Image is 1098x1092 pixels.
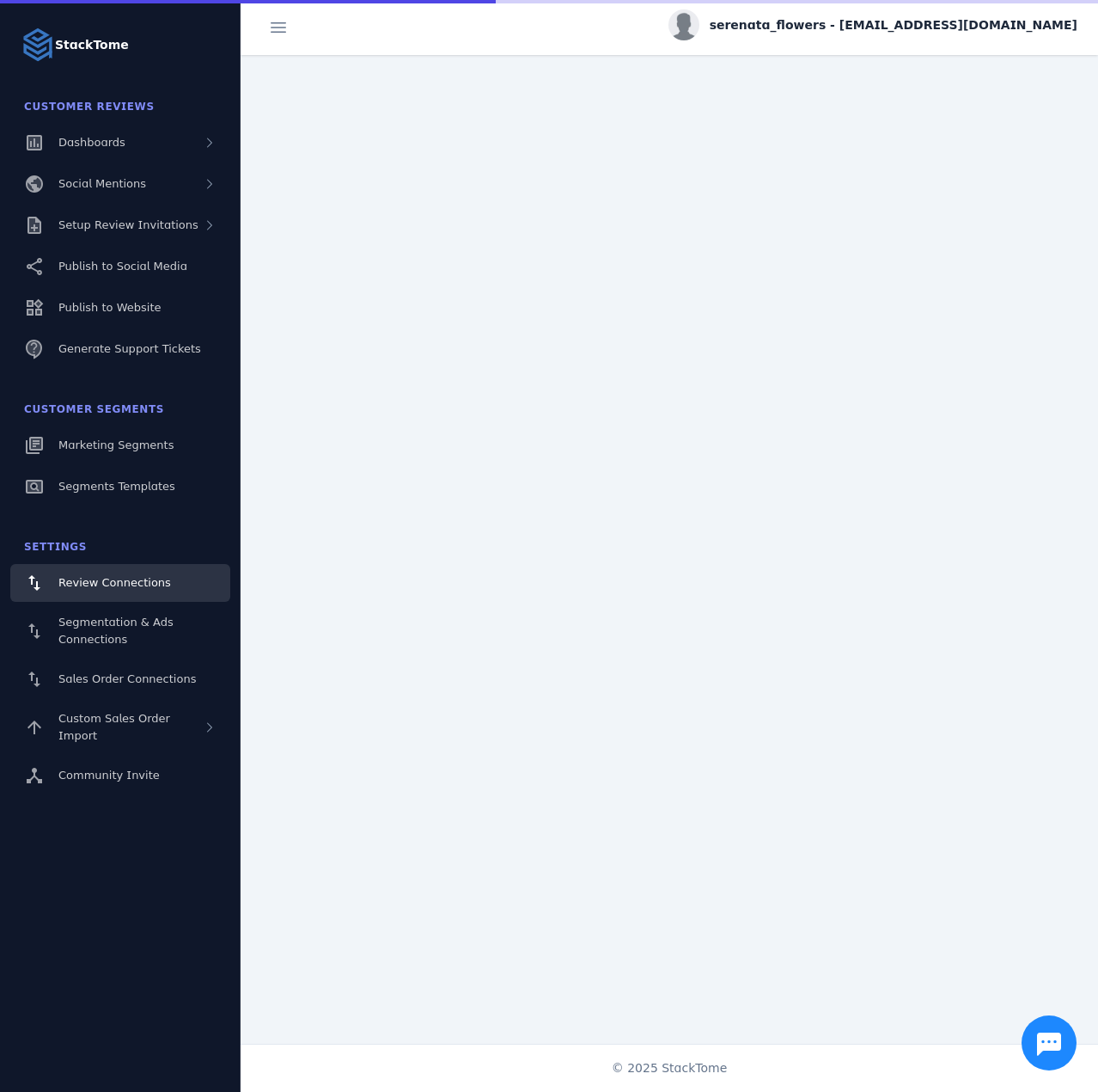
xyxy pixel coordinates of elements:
[10,468,230,506] a: Segments Templates
[58,260,187,273] span: Publish to Social Media
[58,177,146,190] span: Social Mentions
[668,9,699,40] img: profile.jpg
[24,101,155,113] span: Customer Reviews
[58,218,198,231] span: Setup Review Invitations
[10,289,230,327] a: Publish to Website
[58,616,174,646] span: Segmentation & Ads Connections
[10,248,230,285] a: Publish to Social Media
[10,757,230,794] a: Community Invite
[24,403,164,415] span: Customer Segments
[58,576,171,589] span: Review Connections
[58,672,196,685] span: Sales Order Connections
[10,426,230,464] a: Marketing Segments
[710,16,1077,34] span: serenata_flowers - [EMAIL_ADDRESS][DOMAIN_NAME]
[58,439,174,451] span: Marketing Segments
[10,660,230,698] a: Sales Order Connections
[21,28,55,62] img: Logo image
[24,541,87,553] span: Settings
[55,36,129,54] strong: StackTome
[58,342,201,355] span: Generate Support Tickets
[58,480,175,493] span: Segments Templates
[668,9,1077,40] button: serenata_flowers - [EMAIL_ADDRESS][DOMAIN_NAME]
[58,136,125,149] span: Dashboards
[10,605,230,657] a: Segmentation & Ads Connections
[58,301,161,314] span: Publish to Website
[58,712,170,742] span: Custom Sales Order Import
[10,330,230,368] a: Generate Support Tickets
[612,1059,728,1077] span: © 2025 StackTome
[10,564,230,602] a: Review Connections
[58,769,160,782] span: Community Invite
